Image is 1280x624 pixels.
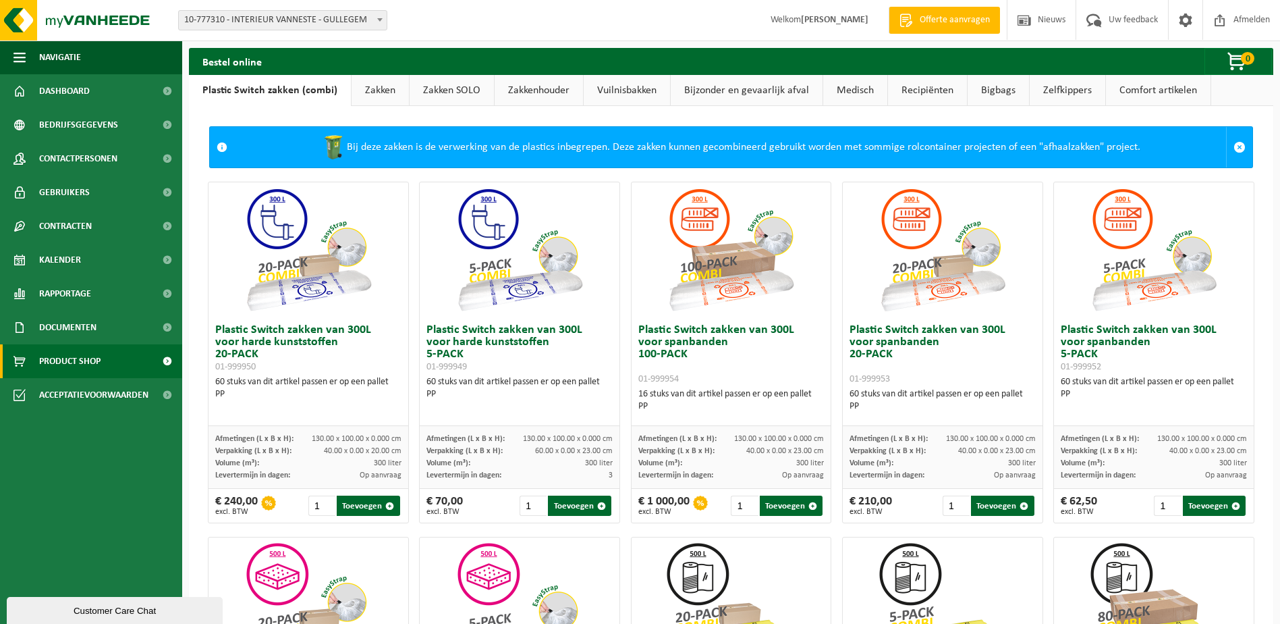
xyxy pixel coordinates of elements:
span: Op aanvraag [1205,471,1247,479]
span: Navigatie [39,41,81,74]
div: Bij deze zakken is de verwerking van de plastics inbegrepen. Deze zakken kunnen gecombineerd gebr... [234,127,1226,167]
span: Product Shop [39,344,101,378]
span: Contracten [39,209,92,243]
span: 40.00 x 0.00 x 23.00 cm [746,447,824,455]
div: 60 stuks van dit artikel passen er op een pallet [215,376,401,400]
iframe: chat widget [7,594,225,624]
button: Toevoegen [1183,496,1246,516]
span: Verpakking (L x B x H): [850,447,926,455]
span: Gebruikers [39,176,90,209]
span: 130.00 x 100.00 x 0.000 cm [1157,435,1247,443]
h3: Plastic Switch zakken van 300L voor spanbanden 100-PACK [638,324,825,385]
span: excl. BTW [638,508,690,516]
span: Volume (m³): [215,459,259,467]
div: € 62,50 [1061,496,1097,516]
span: 3 [609,471,613,479]
span: Levertermijn in dagen: [426,471,501,479]
span: Volume (m³): [1061,459,1105,467]
div: € 240,00 [215,496,258,516]
span: Op aanvraag [994,471,1036,479]
div: 60 stuks van dit artikel passen er op een pallet [1061,376,1247,400]
span: 10-777310 - INTERIEUR VANNESTE - GULLEGEM [178,10,387,30]
span: Levertermijn in dagen: [1061,471,1136,479]
span: 01-999953 [850,374,890,384]
strong: [PERSON_NAME] [801,15,868,25]
input: 1 [308,496,335,516]
div: 16 stuks van dit artikel passen er op een pallet [638,388,825,413]
span: 10-777310 - INTERIEUR VANNESTE - GULLEGEM [179,11,387,30]
span: 0 [1241,52,1254,65]
span: excl. BTW [426,508,463,516]
span: 300 liter [374,459,401,467]
span: Rapportage [39,277,91,311]
button: 0 [1204,48,1272,75]
span: 130.00 x 100.00 x 0.000 cm [523,435,613,443]
span: 01-999952 [1061,362,1101,372]
a: Bigbags [968,75,1029,106]
span: Verpakking (L x B x H): [426,447,503,455]
span: Documenten [39,311,96,344]
img: 01-999949 [452,182,587,317]
span: 60.00 x 0.00 x 23.00 cm [535,447,613,455]
button: Toevoegen [971,496,1034,516]
span: excl. BTW [1061,508,1097,516]
span: 01-999949 [426,362,467,372]
div: 60 stuks van dit artikel passen er op een pallet [850,388,1036,413]
div: 60 stuks van dit artikel passen er op een pallet [426,376,613,400]
div: PP [1061,388,1247,400]
span: Afmetingen (L x B x H): [850,435,928,443]
span: 300 liter [796,459,824,467]
span: 300 liter [1008,459,1036,467]
img: WB-0240-HPE-GN-50.png [320,134,347,161]
span: Bedrijfsgegevens [39,108,118,142]
span: excl. BTW [215,508,258,516]
a: Sluit melding [1226,127,1252,167]
a: Zakken SOLO [410,75,494,106]
span: Verpakking (L x B x H): [1061,447,1137,455]
div: PP [426,388,613,400]
span: Kalender [39,243,81,277]
span: Offerte aanvragen [916,14,993,27]
a: Zakkenhouder [495,75,583,106]
input: 1 [943,496,970,516]
button: Toevoegen [760,496,823,516]
div: PP [638,400,825,413]
span: Verpakking (L x B x H): [638,447,715,455]
a: Recipiënten [888,75,967,106]
span: excl. BTW [850,508,892,516]
input: 1 [1154,496,1181,516]
div: PP [850,400,1036,413]
h3: Plastic Switch zakken van 300L voor harde kunststoffen 20-PACK [215,324,401,373]
span: 40.00 x 0.00 x 23.00 cm [958,447,1036,455]
span: Afmetingen (L x B x H): [215,435,294,443]
span: 40.00 x 0.00 x 20.00 cm [324,447,401,455]
button: Toevoegen [548,496,611,516]
input: 1 [520,496,547,516]
button: Toevoegen [337,496,399,516]
span: Afmetingen (L x B x H): [638,435,717,443]
span: Afmetingen (L x B x H): [1061,435,1139,443]
span: Volume (m³): [638,459,682,467]
span: Levertermijn in dagen: [215,471,290,479]
h2: Bestel online [189,48,275,74]
span: 130.00 x 100.00 x 0.000 cm [946,435,1036,443]
a: Zelfkippers [1030,75,1105,106]
span: 300 liter [1219,459,1247,467]
span: 01-999954 [638,374,679,384]
span: Levertermijn in dagen: [850,471,924,479]
span: 130.00 x 100.00 x 0.000 cm [734,435,824,443]
span: Verpakking (L x B x H): [215,447,291,455]
a: Offerte aanvragen [889,7,1000,34]
img: 01-999953 [875,182,1010,317]
span: 300 liter [585,459,613,467]
span: 130.00 x 100.00 x 0.000 cm [312,435,401,443]
h3: Plastic Switch zakken van 300L voor spanbanden 5-PACK [1061,324,1247,373]
img: 01-999952 [1086,182,1221,317]
img: 01-999950 [241,182,376,317]
span: Afmetingen (L x B x H): [426,435,505,443]
div: € 70,00 [426,496,463,516]
input: 1 [731,496,758,516]
h3: Plastic Switch zakken van 300L voor spanbanden 20-PACK [850,324,1036,385]
a: Zakken [352,75,409,106]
